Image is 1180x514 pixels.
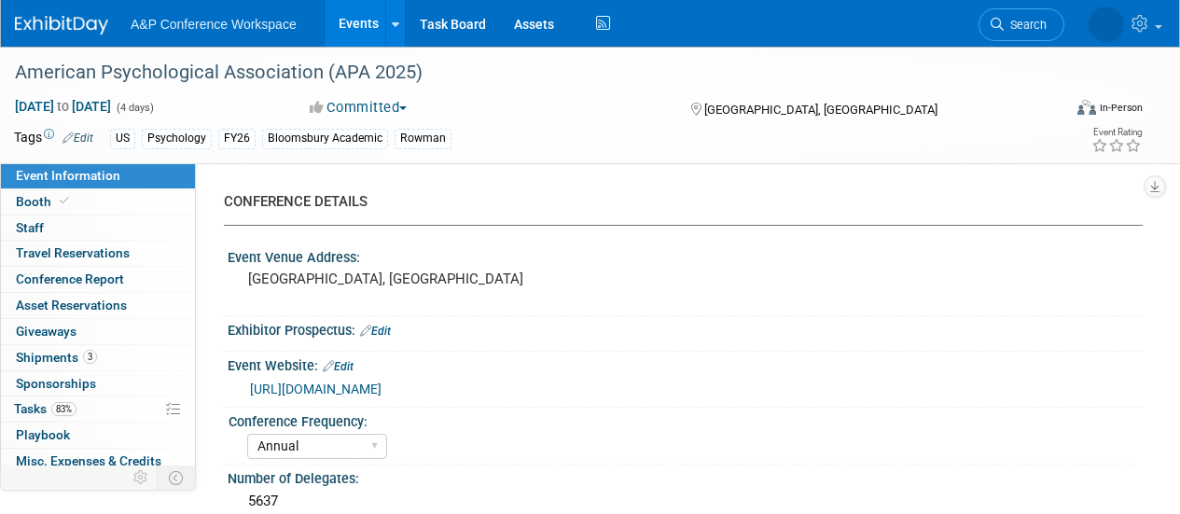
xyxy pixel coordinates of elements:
[16,427,70,442] span: Playbook
[218,129,256,148] div: FY26
[228,243,1143,267] div: Event Venue Address:
[60,196,69,206] i: Booth reservation complete
[16,453,161,468] span: Misc. Expenses & Credits
[262,129,388,148] div: Bloomsbury Academic
[1,163,195,188] a: Event Information
[1,371,195,396] a: Sponsorships
[1091,128,1142,137] div: Event Rating
[1,189,195,215] a: Booth
[704,103,937,117] span: [GEOGRAPHIC_DATA], [GEOGRAPHIC_DATA]
[1,267,195,292] a: Conference Report
[1,423,195,448] a: Playbook
[54,99,72,114] span: to
[115,102,154,114] span: (4 days)
[228,316,1143,340] div: Exhibitor Prospectus:
[16,194,73,209] span: Booth
[1089,7,1124,42] img: Anne Weston
[250,382,382,396] a: [URL][DOMAIN_NAME]
[15,16,108,35] img: ExhibitDay
[16,220,44,235] span: Staff
[16,271,124,286] span: Conference Report
[16,324,76,339] span: Giveaways
[110,129,135,148] div: US
[228,465,1143,488] div: Number of Delegates:
[1,396,195,422] a: Tasks83%
[978,97,1143,125] div: Event Format
[1,241,195,266] a: Travel Reservations
[8,56,1047,90] div: American Psychological Association (APA 2025)
[51,402,76,416] span: 83%
[1077,100,1096,115] img: Format-Inperson.png
[1,293,195,318] a: Asset Reservations
[979,8,1064,41] a: Search
[1,319,195,344] a: Giveaways
[14,128,93,149] td: Tags
[1,449,195,474] a: Misc. Expenses & Credits
[395,129,451,148] div: Rowman
[62,132,93,145] a: Edit
[16,168,120,183] span: Event Information
[303,98,414,118] button: Committed
[323,360,354,373] a: Edit
[16,350,97,365] span: Shipments
[1,215,195,241] a: Staff
[1,345,195,370] a: Shipments3
[14,401,76,416] span: Tasks
[125,465,158,490] td: Personalize Event Tab Strip
[16,298,127,313] span: Asset Reservations
[16,376,96,391] span: Sponsorships
[228,352,1143,376] div: Event Website:
[158,465,196,490] td: Toggle Event Tabs
[224,192,1129,212] div: CONFERENCE DETAILS
[83,350,97,364] span: 3
[16,245,130,260] span: Travel Reservations
[1099,101,1143,115] div: In-Person
[248,271,589,287] pre: [GEOGRAPHIC_DATA], [GEOGRAPHIC_DATA]
[14,98,112,115] span: [DATE] [DATE]
[131,17,297,32] span: A&P Conference Workspace
[142,129,212,148] div: Psychology
[229,408,1134,431] div: Conference Frequency:
[360,325,391,338] a: Edit
[1004,18,1047,32] span: Search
